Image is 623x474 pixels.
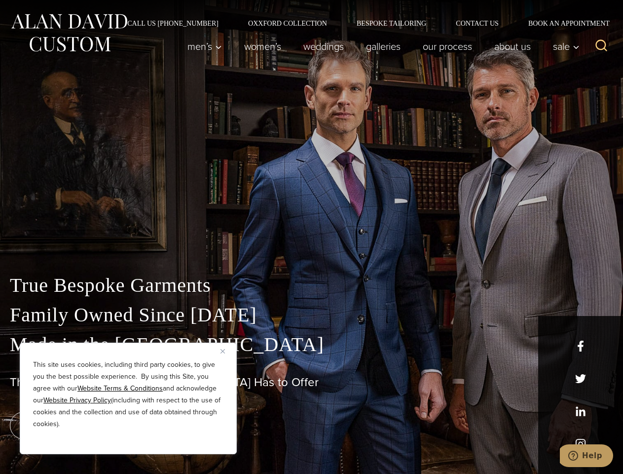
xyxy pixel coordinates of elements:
[355,37,412,56] a: Galleries
[177,37,585,56] nav: Primary Navigation
[10,11,128,55] img: Alan David Custom
[483,37,542,56] a: About Us
[10,271,613,359] p: True Bespoke Garments Family Owned Since [DATE] Made in the [GEOGRAPHIC_DATA]
[220,345,232,357] button: Close
[112,20,233,27] a: Call Us [PHONE_NUMBER]
[77,383,163,394] a: Website Terms & Conditions
[560,444,613,469] iframe: Opens a widget where you can chat to one of our agents
[513,20,613,27] a: Book an Appointment
[33,359,223,430] p: This site uses cookies, including third party cookies, to give you the best possible experience. ...
[293,37,355,56] a: weddings
[233,20,342,27] a: Oxxford Collection
[589,35,613,58] button: View Search Form
[112,20,613,27] nav: Secondary Navigation
[10,375,613,390] h1: The Best Custom Suits [GEOGRAPHIC_DATA] Has to Offer
[441,20,513,27] a: Contact Us
[10,412,148,439] a: book an appointment
[412,37,483,56] a: Our Process
[342,20,441,27] a: Bespoke Tailoring
[542,37,585,56] button: Sale sub menu toggle
[177,37,233,56] button: Men’s sub menu toggle
[220,349,225,354] img: Close
[43,395,111,405] a: Website Privacy Policy
[233,37,293,56] a: Women’s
